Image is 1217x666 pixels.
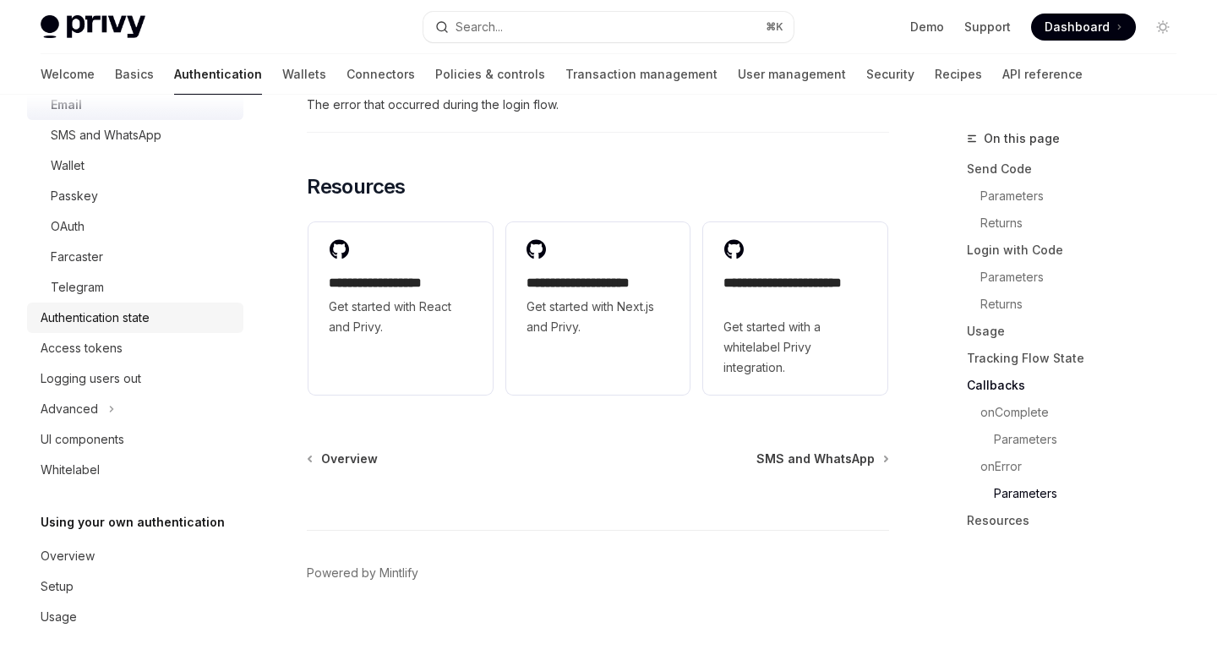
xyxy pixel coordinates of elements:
a: Resources [967,507,1190,534]
div: UI components [41,429,124,450]
a: Powered by Mintlify [307,565,418,581]
a: Farcaster [27,242,243,272]
a: onComplete [980,399,1190,426]
a: Parameters [994,426,1190,453]
a: Parameters [994,480,1190,507]
a: Access tokens [27,333,243,363]
a: User management [738,54,846,95]
a: Returns [980,210,1190,237]
a: Logging users out [27,363,243,394]
div: OAuth [51,216,85,237]
a: API reference [1002,54,1083,95]
img: light logo [41,15,145,39]
div: Search... [456,17,503,37]
a: Telegram [27,272,243,303]
a: SMS and WhatsApp [756,450,887,467]
span: Get started with a whitelabel Privy integration. [723,317,867,378]
div: Overview [41,546,95,566]
div: Farcaster [51,247,103,267]
div: Authentication state [41,308,150,328]
button: Toggle dark mode [1149,14,1176,41]
div: Setup [41,576,74,597]
a: Connectors [347,54,415,95]
span: ⌘ K [766,20,783,34]
span: The error that occurred during the login flow. [307,95,889,115]
a: Recipes [935,54,982,95]
a: Returns [980,291,1190,318]
a: Support [964,19,1011,35]
a: Callbacks [967,372,1190,399]
a: UI components [27,424,243,455]
a: Transaction management [565,54,718,95]
span: SMS and WhatsApp [756,450,875,467]
span: Overview [321,450,378,467]
a: Policies & controls [435,54,545,95]
a: Passkey [27,181,243,211]
div: Whitelabel [41,460,100,480]
a: OAuth [27,211,243,242]
a: Overview [308,450,378,467]
a: Setup [27,571,243,602]
span: Resources [307,173,406,200]
span: Dashboard [1045,19,1110,35]
a: Welcome [41,54,95,95]
div: Wallet [51,156,85,176]
a: Wallet [27,150,243,181]
a: Whitelabel [27,455,243,485]
a: Parameters [980,183,1190,210]
div: Usage [41,607,77,627]
a: Tracking Flow State [967,345,1190,372]
button: Search...⌘K [423,12,793,42]
span: Get started with Next.js and Privy. [527,297,670,337]
div: Advanced [41,399,98,419]
div: Telegram [51,277,104,298]
a: Dashboard [1031,14,1136,41]
a: Authentication state [27,303,243,333]
a: SMS and WhatsApp [27,120,243,150]
div: SMS and WhatsApp [51,125,161,145]
h5: Using your own authentication [41,512,225,532]
span: Get started with React and Privy. [329,297,472,337]
a: Parameters [980,264,1190,291]
a: onError [980,453,1190,480]
a: Usage [967,318,1190,345]
div: Logging users out [41,368,141,389]
a: Security [866,54,914,95]
a: Authentication [174,54,262,95]
a: Wallets [282,54,326,95]
a: Login with Code [967,237,1190,264]
a: Basics [115,54,154,95]
a: Usage [27,602,243,632]
a: Demo [910,19,944,35]
a: Send Code [967,156,1190,183]
div: Passkey [51,186,98,206]
span: On this page [984,128,1060,149]
div: Access tokens [41,338,123,358]
a: Overview [27,541,243,571]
